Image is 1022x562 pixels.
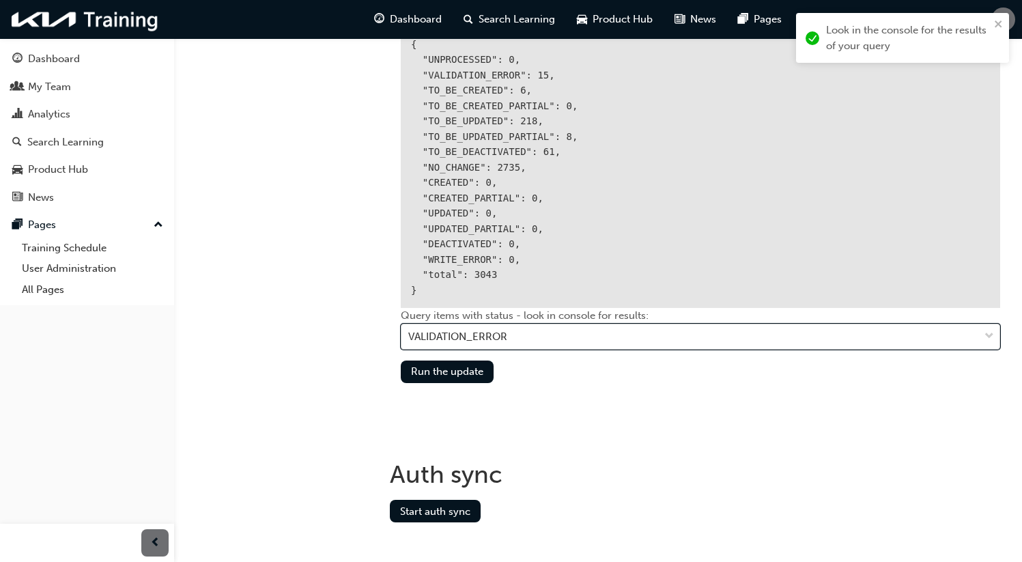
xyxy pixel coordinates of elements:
span: news-icon [12,192,23,204]
span: chart-icon [12,109,23,121]
button: close [994,18,1004,34]
span: News [690,12,716,27]
span: Product Hub [593,12,653,27]
button: Pages [5,212,169,238]
div: Look in the console for the results of your query [826,23,990,53]
span: Pages [754,12,782,27]
a: My Team [5,74,169,100]
span: people-icon [12,81,23,94]
span: down-icon [984,328,994,346]
img: kia-training [7,5,164,33]
a: car-iconProduct Hub [566,5,664,33]
span: guage-icon [374,11,384,28]
button: Run the update [401,361,494,383]
a: news-iconNews [664,5,727,33]
a: All Pages [16,279,169,300]
div: Product Hub [28,162,88,178]
span: pages-icon [738,11,748,28]
span: car-icon [577,11,587,28]
span: news-icon [675,11,685,28]
span: Dashboard [390,12,442,27]
div: Dashboard [28,51,80,67]
button: RJ [991,8,1015,31]
a: Product Hub [5,157,169,182]
a: search-iconSearch Learning [453,5,566,33]
div: Query items with status - look in console for results: [401,308,1000,361]
button: DashboardMy TeamAnalyticsSearch LearningProduct HubNews [5,44,169,212]
span: search-icon [12,137,22,149]
a: guage-iconDashboard [363,5,453,33]
div: VALIDATION_ERROR [408,329,507,345]
a: Training Schedule [16,238,169,259]
div: Analytics [28,107,70,122]
span: car-icon [12,164,23,176]
span: pages-icon [12,219,23,231]
span: guage-icon [12,53,23,66]
a: Dashboard [5,46,169,72]
div: { "UNPROCESSED": 0, "VALIDATION_ERROR": 15, "TO_BE_CREATED": 6, "TO_BE_CREATED_PARTIAL": 0, "TO_B... [401,27,1000,309]
a: Search Learning [5,130,169,155]
a: pages-iconPages [727,5,793,33]
div: Pages [28,217,56,233]
button: Start auth sync [390,500,481,522]
span: prev-icon [150,535,160,552]
h1: Auth sync [390,460,1011,490]
a: News [5,185,169,210]
div: My Team [28,79,71,95]
div: Search Learning [27,135,104,150]
a: User Administration [16,258,169,279]
div: News [28,190,54,206]
span: Search Learning [479,12,555,27]
span: search-icon [464,11,473,28]
a: Analytics [5,102,169,127]
span: up-icon [154,216,163,234]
